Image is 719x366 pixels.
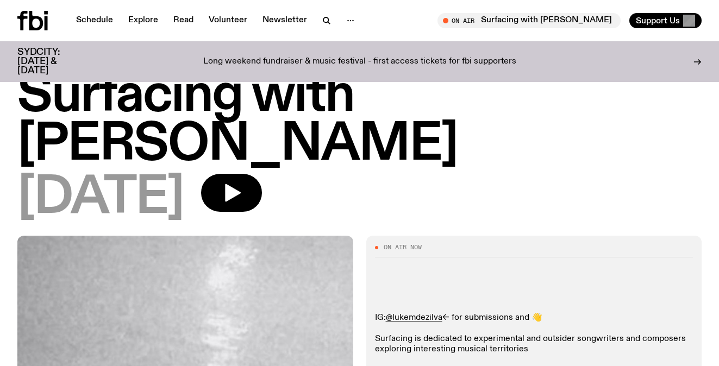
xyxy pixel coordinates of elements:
p: Long weekend fundraiser & music festival - first access tickets for fbi supporters [203,57,516,67]
a: Volunteer [202,13,254,28]
button: Support Us [629,13,702,28]
span: On Air Now [384,244,422,250]
button: On AirSurfacing with [PERSON_NAME] [437,13,621,28]
h1: Surfacing with [PERSON_NAME] [17,72,702,169]
a: Read [167,13,200,28]
a: @lukemdezilva [386,313,442,322]
a: Schedule [70,13,120,28]
a: Explore [122,13,165,28]
h3: SYDCITY: [DATE] & [DATE] [17,48,87,75]
span: [DATE] [17,174,184,223]
p: IG: <- for submissions and 👋 Surfacing is dedicated to experimental and outsider songwriters and ... [375,313,693,355]
span: Support Us [636,16,680,26]
a: Newsletter [256,13,314,28]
